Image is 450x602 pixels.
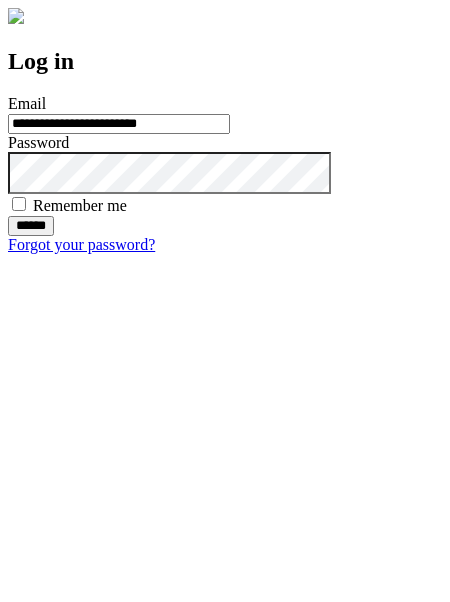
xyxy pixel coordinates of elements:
[33,197,127,214] label: Remember me
[8,134,69,151] label: Password
[8,95,46,112] label: Email
[8,236,155,253] a: Forgot your password?
[8,48,442,75] h2: Log in
[8,8,24,24] img: logo-4e3dc11c47720685a147b03b5a06dd966a58ff35d612b21f08c02c0306f2b779.png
